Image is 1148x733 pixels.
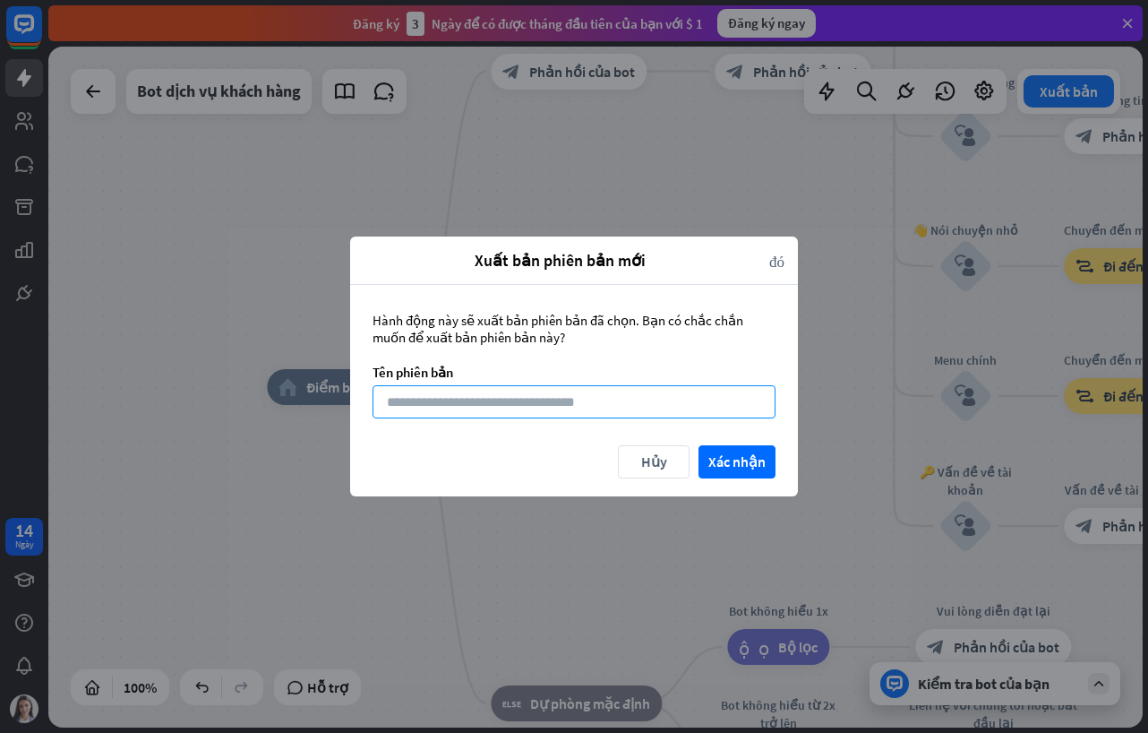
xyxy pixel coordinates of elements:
button: Xác nhận [698,445,775,479]
button: Mở tiện ích trò chuyện LiveChat [14,7,68,61]
i: đóng [769,250,784,271]
button: Hủy [618,445,690,479]
div: Tên phiên bản [373,364,775,381]
span: Xuất bản phiên bản mới [364,250,756,271]
div: Hành động này sẽ xuất bản phiên bản đã chọn. Bạn có chắc chắn muốn để xuất bản phiên bản này? [373,312,775,346]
